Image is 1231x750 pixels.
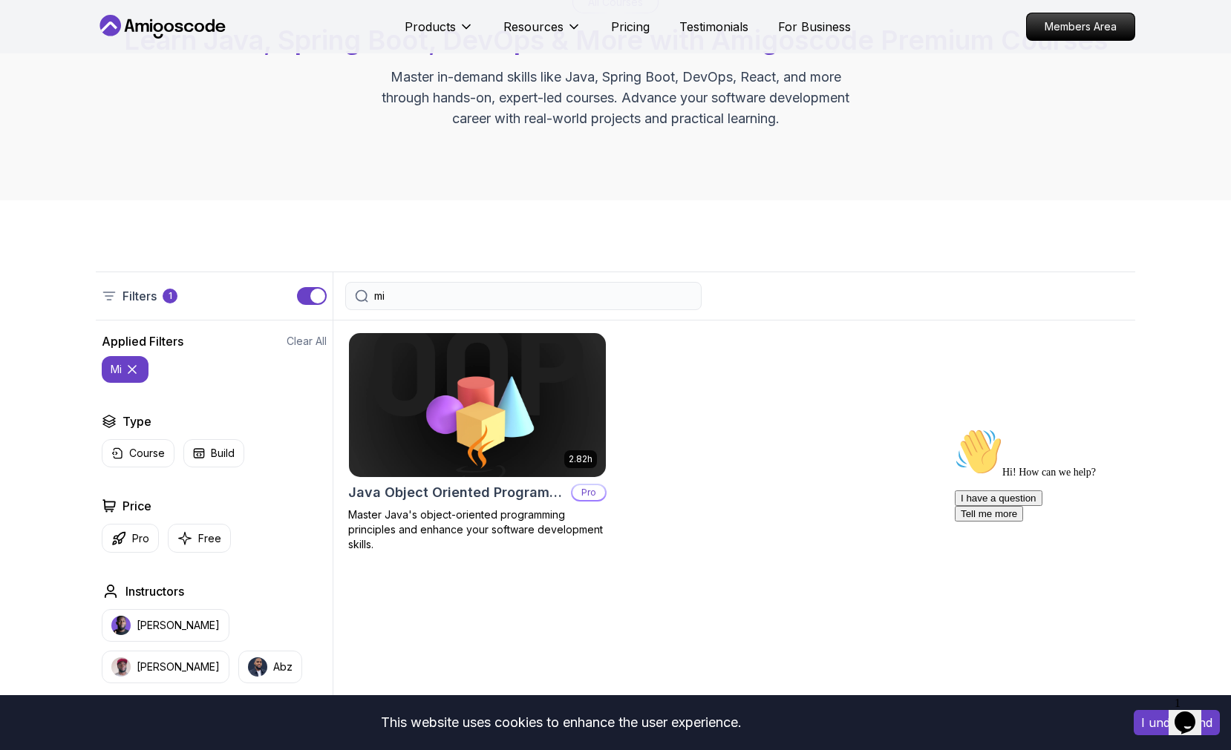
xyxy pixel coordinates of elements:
iframe: chat widget [1169,691,1216,735]
button: Pro [102,524,159,553]
img: instructor img [111,657,131,677]
img: :wave: [6,6,53,53]
h2: Instructors [125,582,184,600]
button: I have a question [6,68,94,84]
button: instructor img[PERSON_NAME] [102,651,229,683]
a: For Business [778,18,851,36]
button: instructor img[PERSON_NAME] [102,609,229,642]
p: Master in-demand skills like Java, Spring Boot, DevOps, React, and more through hands-on, expert-... [366,67,865,129]
img: Java Object Oriented Programming card [349,333,606,477]
h2: Type [123,412,151,430]
p: Abz [273,659,293,674]
a: Members Area [1026,13,1135,41]
span: Hi! How can we help? [6,45,147,56]
p: Course [129,446,165,461]
button: Build [183,439,244,467]
p: 2.82h [569,453,592,465]
p: [PERSON_NAME] [137,659,220,674]
button: Free [168,524,231,553]
p: Build [211,446,235,461]
div: This website uses cookies to enhance the user experience. [11,706,1111,739]
button: Clear All [287,334,327,349]
div: 👋Hi! How can we help?I have a questionTell me more [6,6,273,99]
p: [PERSON_NAME] [137,618,220,633]
p: Pro [132,531,149,546]
p: Master Java's object-oriented programming principles and enhance your software development skills. [348,507,607,552]
button: Products [405,18,474,47]
button: Accept cookies [1134,710,1220,735]
button: mi [102,356,148,383]
h2: Applied Filters [102,332,183,350]
a: Pricing [611,18,650,36]
iframe: chat widget [949,422,1216,683]
button: instructor imgAbz [238,651,302,683]
p: Resources [503,18,564,36]
p: Products [405,18,456,36]
button: Resources [503,18,581,47]
h2: Price [123,497,151,515]
p: mi [111,362,122,377]
button: Tell me more [6,84,74,99]
img: instructor img [111,616,131,635]
img: instructor img [248,657,267,677]
p: Members Area [1027,13,1134,40]
a: Java Object Oriented Programming card2.82hJava Object Oriented ProgrammingProMaster Java's object... [348,332,607,552]
a: Testimonials [679,18,748,36]
p: Pro [572,485,605,500]
p: Free [198,531,221,546]
button: Course [102,439,174,467]
p: Filters [123,287,157,305]
p: 1 [169,290,172,302]
h2: Java Object Oriented Programming [348,482,565,503]
input: Search Java, React, Spring boot ... [374,289,692,303]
